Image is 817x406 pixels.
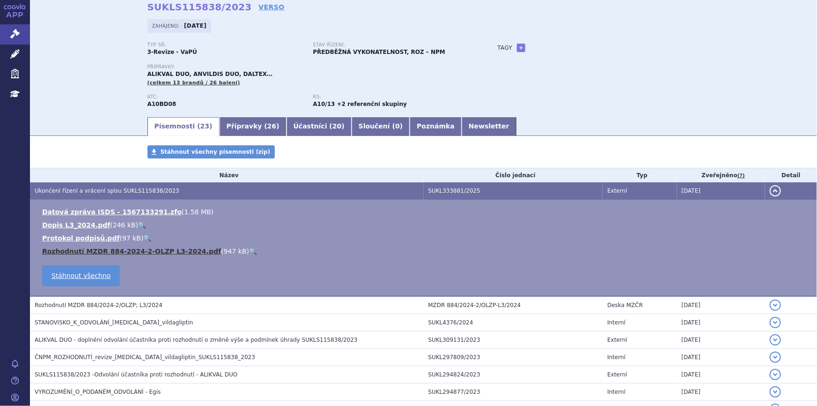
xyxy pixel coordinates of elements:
[42,208,182,216] a: Datová zpráva ISDS - 1567133291.zfo
[42,221,110,229] a: Dopis L3_2024.pdf
[424,314,603,331] td: SUKL4376/2024
[35,371,237,378] span: SUKLS115838/2023 -Odvolání účastníka proti rozhodnutí - ALIKVAL DUO
[147,101,177,107] strong: METFORMIN A VILDAGLIPTIN
[35,354,255,361] span: ČNPM_ROZHODNUTÍ_revize_metformin_vildagliptin_SUKLS115838_2023
[313,42,470,48] p: Stav řízení:
[35,319,193,326] span: STANOVISKO_K_ODVOLÁNÍ_metformin_vildagliptin
[313,94,470,100] p: RS:
[395,122,400,130] span: 0
[313,49,446,55] strong: PŘEDBĚŽNÁ VYKONATELNOST, ROZ – NPM
[122,234,141,242] span: 97 kB
[287,117,352,136] a: Účastníci (20)
[42,207,808,217] li: ( )
[770,352,781,363] button: detail
[770,317,781,328] button: detail
[424,349,603,366] td: SUKL297809/2023
[607,354,626,361] span: Interní
[607,319,626,326] span: Interní
[184,23,206,29] strong: [DATE]
[677,168,765,182] th: Zveřejněno
[462,117,516,136] a: Newsletter
[42,248,221,255] a: Rozhodnutí MZDR 884-2024-2-OLZP L3-2024.pdf
[677,182,765,200] td: [DATE]
[770,300,781,311] button: detail
[607,302,643,308] span: Deska MZČR
[607,371,627,378] span: Externí
[737,173,745,179] abbr: (?)
[42,265,120,286] a: Stáhnout všechno
[258,2,284,12] a: VERSO
[603,168,677,182] th: Typ
[770,334,781,346] button: detail
[607,389,626,395] span: Interní
[147,71,273,77] span: ALIKVAL DUO, ANVILDIS DUO, DALTEX…
[677,314,765,331] td: [DATE]
[147,145,275,158] a: Stáhnout všechny písemnosti (zip)
[147,80,240,86] span: (celkem 13 brandů / 26 balení)
[607,337,627,343] span: Externí
[42,234,120,242] a: Protokol podpisů.pdf
[770,185,781,196] button: detail
[424,383,603,401] td: SUKL294877/2023
[42,233,808,243] li: ( )
[147,49,197,55] strong: 3-Revize - VaPÚ
[161,149,271,155] span: Stáhnout všechny písemnosti (zip)
[138,221,146,229] a: 🔍
[677,366,765,383] td: [DATE]
[200,122,209,130] span: 23
[677,349,765,366] td: [DATE]
[249,248,257,255] a: 🔍
[184,208,211,216] span: 1.58 MB
[30,168,424,182] th: Název
[677,383,765,401] td: [DATE]
[143,234,151,242] a: 🔍
[517,44,525,52] a: +
[352,117,410,136] a: Sloučení (0)
[224,248,247,255] span: 947 kB
[677,296,765,314] td: [DATE]
[498,42,513,53] h3: Tagy
[147,42,304,48] p: Typ SŘ:
[607,188,627,194] span: Externí
[42,247,808,256] li: ( )
[147,1,252,13] strong: SUKLS115838/2023
[147,94,304,100] p: ATC:
[410,117,462,136] a: Poznámka
[35,389,161,395] span: VYROZUMĚNÍ_O_PODANÉM_ODVOLÁNÍ - Egis
[424,366,603,383] td: SUKL294824/2023
[35,302,162,308] span: Rozhodnutí MZDR 884/2024-2/OLZP; L3/2024
[677,331,765,349] td: [DATE]
[424,182,603,200] td: SUKL333881/2025
[113,221,136,229] span: 246 kB
[220,117,287,136] a: Přípravky (26)
[337,101,407,107] strong: +2 referenční skupiny
[770,386,781,398] button: detail
[313,101,335,107] strong: metformin a vildagliptin
[267,122,276,130] span: 26
[770,369,781,380] button: detail
[35,188,179,194] span: Ukončení řízení a vrácení spisu SUKLS115838/2023
[424,168,603,182] th: Číslo jednací
[42,220,808,230] li: ( )
[424,296,603,314] td: MZDR 884/2024-2/OLZP-L3/2024
[424,331,603,349] td: SUKL309131/2023
[147,64,479,70] p: Přípravky:
[35,337,358,343] span: ALIKVAL DUO - doplnění odvolání účastníka proti rozhodnutí o změně výše a podmínek úhrady SUKLS11...
[765,168,817,182] th: Detail
[332,122,341,130] span: 20
[147,117,220,136] a: Písemnosti (23)
[152,22,182,30] span: Zahájeno:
